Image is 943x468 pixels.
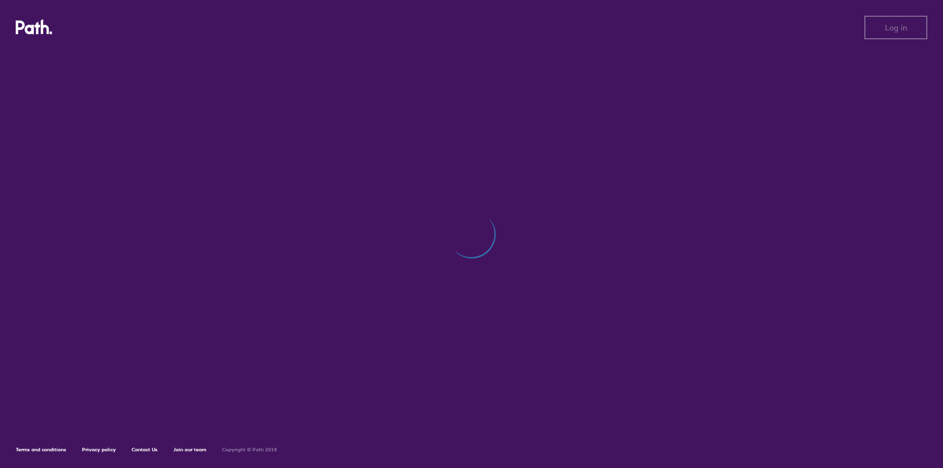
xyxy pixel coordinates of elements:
[132,446,158,453] a: Contact Us
[864,16,927,39] button: Log in
[82,446,116,453] a: Privacy policy
[885,23,907,32] span: Log in
[16,446,66,453] a: Terms and conditions
[173,446,206,453] a: Join our team
[222,447,277,453] h6: Copyright © Path 2018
